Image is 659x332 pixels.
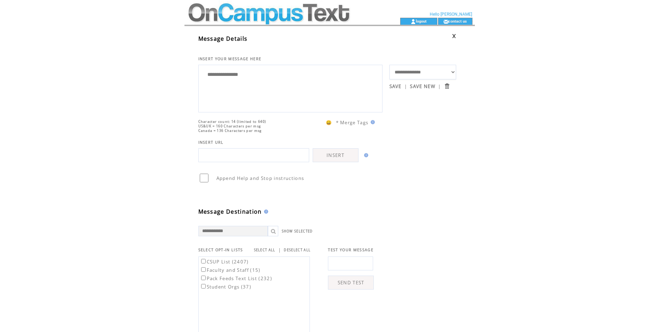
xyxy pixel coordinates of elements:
[369,120,375,124] img: help.gif
[201,259,206,263] input: CSUP List (2407)
[336,119,369,126] span: * Merge Tags
[262,210,268,214] img: help.gif
[198,119,266,124] span: Character count: 14 (limited to 640)
[198,56,262,61] span: INSERT YOUR MESSAGE HERE
[278,247,281,253] span: |
[328,247,373,252] span: TEST YOUR MESSAGE
[216,175,304,181] span: Append Help and Stop instructions
[200,284,252,290] label: Student Orgs (37)
[201,267,206,272] input: Faculty and Staff (15)
[313,148,359,162] a: INSERT
[198,140,224,145] span: INSERT URL
[198,128,262,133] span: Canada = 136 Characters per msg
[326,119,332,126] span: 😀
[284,248,311,252] a: DESELECT ALL
[448,19,467,23] a: contact us
[200,275,272,282] label: Pack Feeds Text List (232)
[201,276,206,280] input: Pack Feeds Text List (232)
[438,83,441,89] span: |
[411,19,416,24] img: account_icon.gif
[200,259,249,265] label: CSUP List (2407)
[201,284,206,288] input: Student Orgs (37)
[198,247,243,252] span: SELECT OPT-IN LISTS
[416,19,427,23] a: logout
[404,83,407,89] span: |
[282,229,313,234] a: SHOW SELECTED
[198,35,248,42] span: Message Details
[254,248,275,252] a: SELECT ALL
[410,83,435,89] a: SAVE NEW
[444,83,450,89] input: Submit
[200,267,261,273] label: Faculty and Staff (15)
[328,276,374,290] a: SEND TEST
[198,124,261,128] span: US&UK = 160 Characters per msg
[362,153,368,157] img: help.gif
[430,12,472,17] span: Hello [PERSON_NAME]
[443,19,448,24] img: contact_us_icon.gif
[198,208,262,215] span: Message Destination
[389,83,402,89] a: SAVE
